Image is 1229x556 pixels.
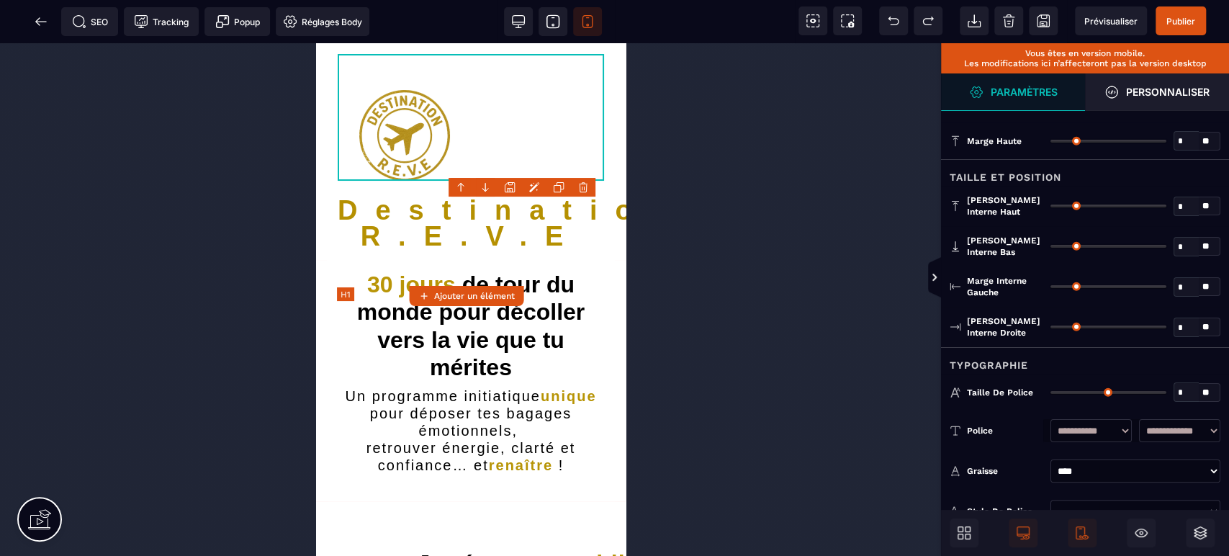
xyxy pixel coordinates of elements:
div: Style de police [967,504,1043,519]
span: Masquer le bloc [1127,519,1156,547]
span: [PERSON_NAME] interne haut [967,194,1043,218]
span: Ouvrir les blocs [950,519,978,547]
div: Graisse [967,464,1043,478]
p: Vous êtes en version mobile. [948,48,1222,58]
span: Retour [27,7,55,36]
h2: Un programme initiatique pour déposer tes bagages émotionnels, retrouver énergie, clarté et confi... [22,344,288,431]
span: Voir les composants [798,6,827,35]
span: Défaire [879,6,908,35]
span: Code de suivi [124,7,199,36]
span: Publier [1166,16,1195,27]
span: Métadata SEO [61,7,118,36]
span: Ouvrir les calques [1186,519,1215,547]
span: Importer [960,6,989,35]
span: Ouvrir le gestionnaire de styles [941,73,1085,111]
strong: Paramètres [991,86,1058,97]
img: 6bc32b15c6a1abf2dae384077174aadc_LOGOT15p.png [43,47,134,138]
span: Marge interne gauche [967,275,1043,298]
div: Police [967,423,1043,438]
div: Typographie [941,347,1229,374]
p: Les modifications ici n’affecteront pas la version desktop [948,58,1222,68]
span: Afficher le mobile [1068,519,1097,547]
span: Ouvrir le gestionnaire de styles [1085,73,1229,111]
span: Rétablir [914,6,942,35]
span: Voir tablette [539,7,567,36]
div: Taille et position [941,159,1229,186]
span: Capture d'écran [833,6,862,35]
span: SEO [72,14,108,29]
h1: de tour du monde pour décoller vers la vie que tu mérites [22,228,288,344]
span: Afficher le desktop [1009,519,1037,547]
span: Réglages Body [283,14,362,29]
span: Enregistrer [1029,6,1058,35]
strong: Personnaliser [1126,86,1210,97]
span: Aperçu [1075,6,1147,35]
span: Taille de police [967,387,1033,398]
span: Marge haute [967,135,1022,147]
span: Tracking [134,14,189,29]
span: Afficher les vues [941,256,955,300]
span: Enregistrer le contenu [1156,6,1206,35]
span: Créer une alerte modale [204,7,270,36]
strong: Ajouter un élément [434,291,515,301]
span: [PERSON_NAME] interne droite [967,315,1043,338]
span: [PERSON_NAME] interne bas [967,235,1043,258]
button: Ajouter un élément [409,286,523,306]
span: Popup [215,14,260,29]
span: Favicon [276,7,369,36]
span: Voir mobile [573,7,602,36]
span: Voir bureau [504,7,533,36]
span: Prévisualiser [1084,16,1138,27]
h1: Je réserve [11,499,652,541]
span: Nettoyage [994,6,1023,35]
